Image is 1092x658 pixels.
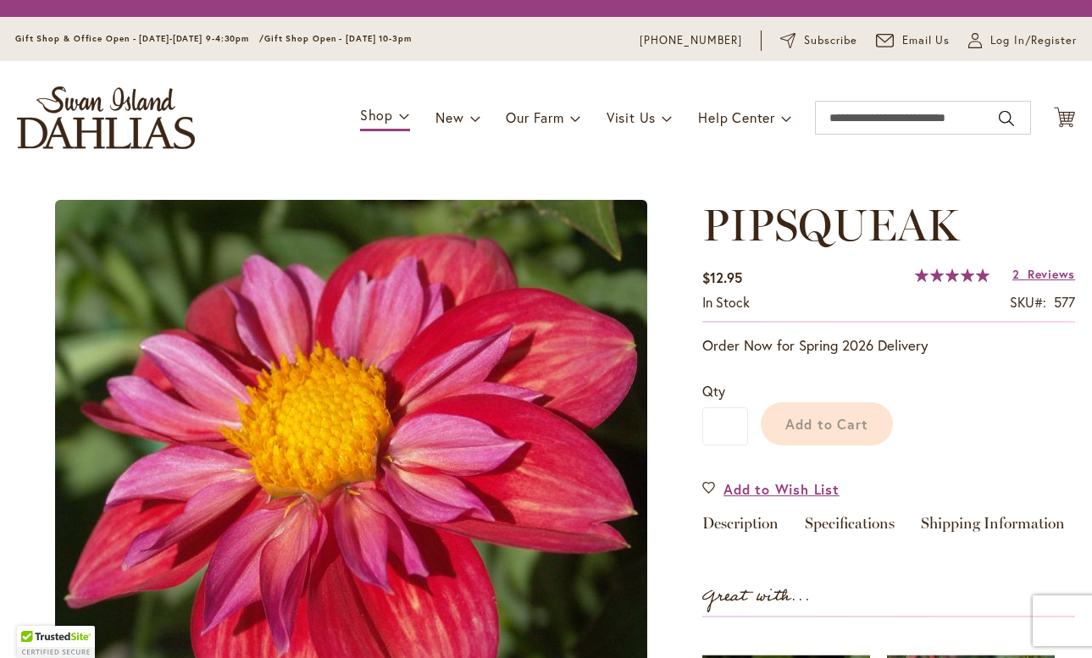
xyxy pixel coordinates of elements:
a: 2 Reviews [1012,266,1075,282]
iframe: Launch Accessibility Center [13,598,60,645]
a: Specifications [805,516,895,540]
span: Qty [702,382,725,400]
a: Description [702,516,779,540]
a: Add to Wish List [702,479,840,499]
span: Reviews [1028,266,1075,282]
strong: Great with... [702,583,811,611]
div: 577 [1054,293,1075,312]
span: $12.95 [702,268,742,286]
a: Subscribe [780,32,857,49]
span: Add to Wish List [723,479,840,499]
button: Search [999,105,1014,132]
span: 2 [1012,266,1020,282]
a: Log In/Register [968,32,1077,49]
div: Detailed Product Info [702,516,1075,540]
a: store logo [17,86,195,149]
a: [PHONE_NUMBER] [640,32,742,49]
a: Shipping Information [921,516,1065,540]
span: Email Us [902,32,951,49]
span: New [435,108,463,126]
p: Order Now for Spring 2026 Delivery [702,335,1075,356]
span: Log In/Register [990,32,1077,49]
span: Help Center [698,108,775,126]
strong: SKU [1010,293,1046,311]
span: Subscribe [804,32,857,49]
a: Email Us [876,32,951,49]
div: Availability [702,293,750,312]
div: 100% [915,268,989,282]
span: Visit Us [607,108,656,126]
span: In stock [702,293,750,311]
span: PIPSQUEAK [702,198,959,252]
span: Gift Shop Open - [DATE] 10-3pm [264,33,412,44]
span: Shop [360,106,393,124]
span: Our Farm [506,108,563,126]
span: Gift Shop & Office Open - [DATE]-[DATE] 9-4:30pm / [15,33,264,44]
